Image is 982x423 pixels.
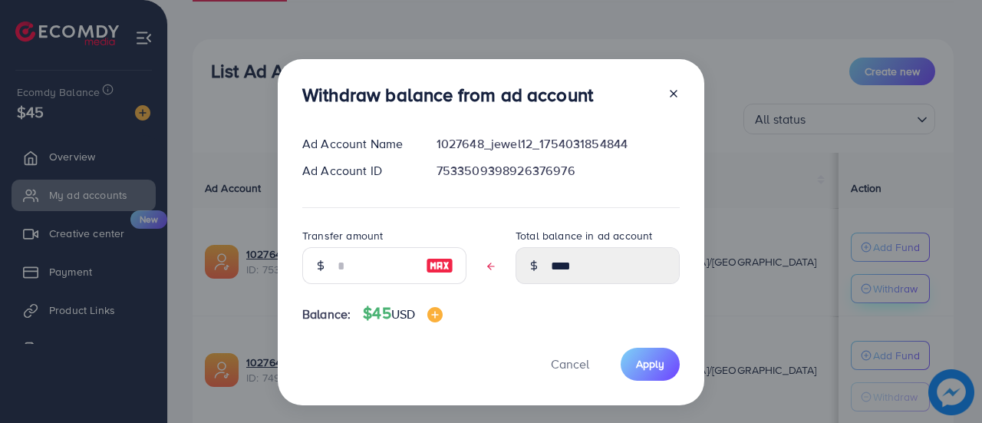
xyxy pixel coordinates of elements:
button: Apply [621,348,680,381]
h4: $45 [363,304,443,323]
label: Total balance in ad account [516,228,652,243]
button: Cancel [532,348,608,381]
span: USD [391,306,415,322]
img: image [427,307,443,322]
span: Cancel [551,355,589,372]
img: image [426,256,453,275]
div: 1027648_jewel12_1754031854844 [424,135,692,153]
label: Transfer amount [302,228,383,243]
h3: Withdraw balance from ad account [302,84,593,106]
span: Balance: [302,306,351,323]
span: Apply [636,356,664,372]
div: 7533509398926376976 [424,162,692,180]
div: Ad Account ID [290,162,424,180]
div: Ad Account Name [290,135,424,153]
